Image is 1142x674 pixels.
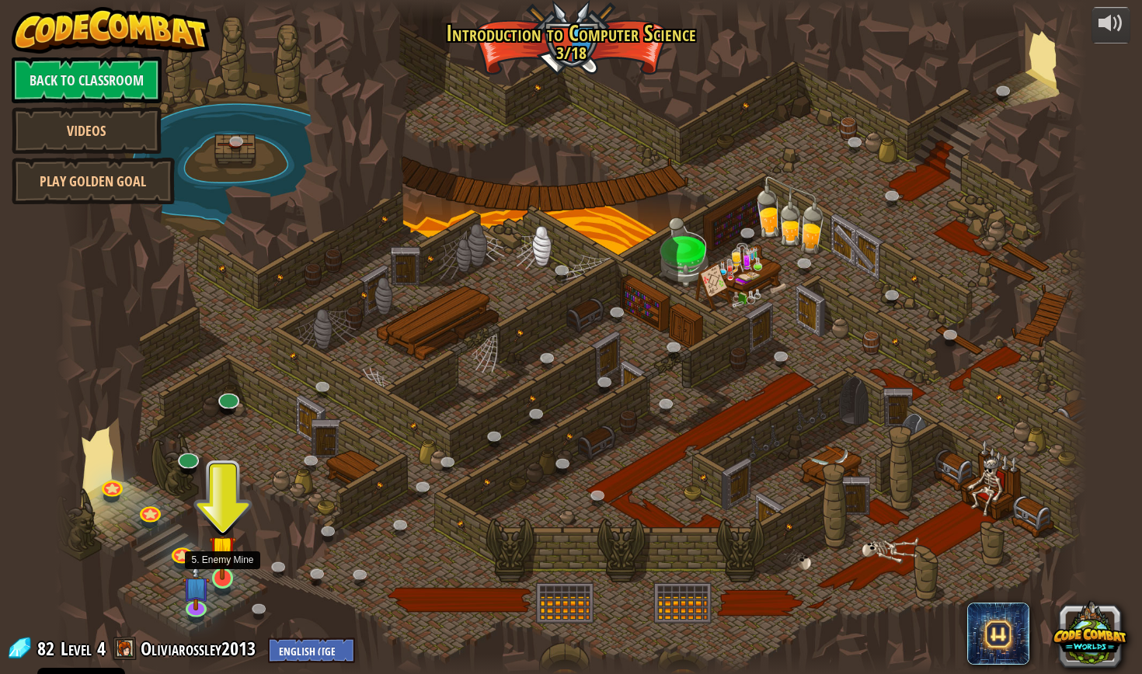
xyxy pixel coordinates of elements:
button: Adjust volume [1092,7,1130,43]
span: Level [61,636,92,662]
span: 4 [97,636,106,661]
a: Play Golden Goal [12,158,175,204]
img: level-banner-started.png [209,518,236,580]
a: Oliviarossley2013 [141,636,260,661]
span: 82 [37,636,59,661]
img: level-banner-unstarted-subscriber.png [183,564,210,610]
a: Back to Classroom [12,57,162,103]
img: CodeCombat - Learn how to code by playing a game [12,7,211,54]
a: Videos [12,107,162,154]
